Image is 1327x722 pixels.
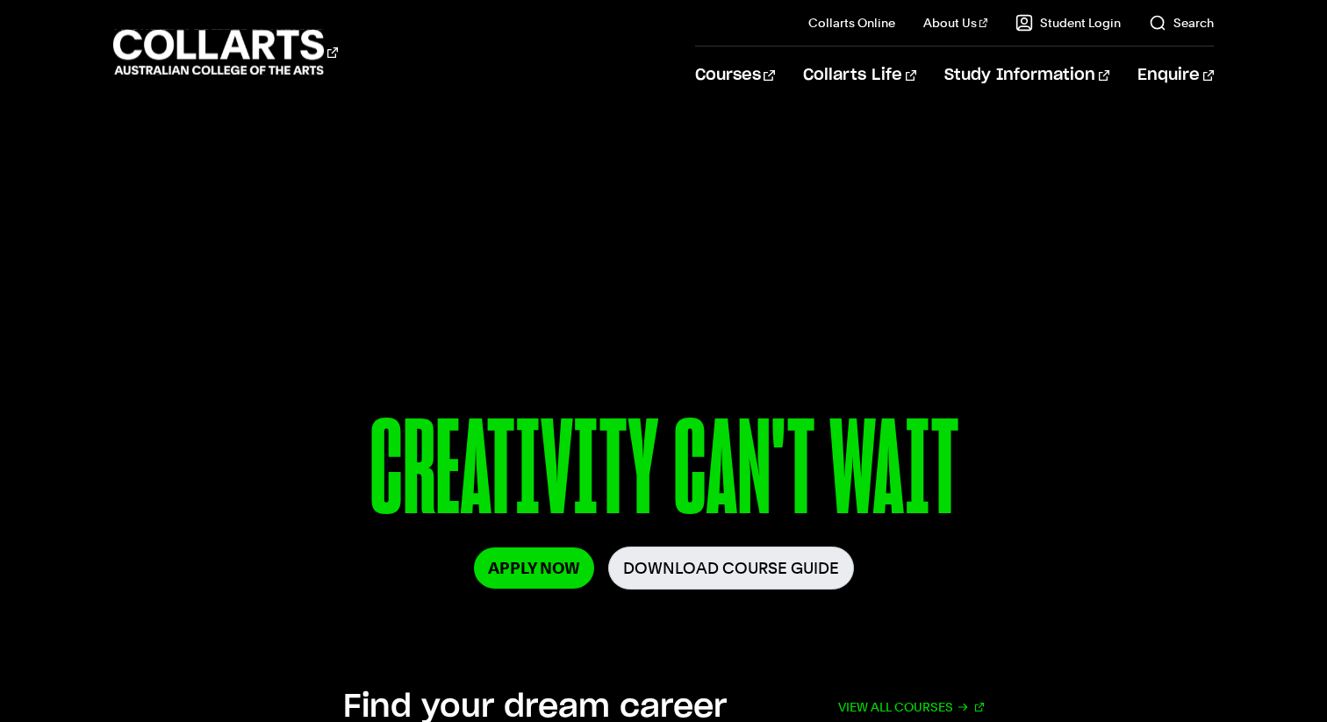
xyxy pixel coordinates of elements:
p: CREATIVITY CAN'T WAIT [145,402,1183,547]
a: Collarts Online [808,14,895,32]
div: Go to homepage [113,27,338,77]
a: Collarts Life [803,46,916,104]
a: Study Information [944,46,1109,104]
a: Courses [695,46,775,104]
a: Download Course Guide [608,547,854,590]
a: About Us [923,14,988,32]
a: Student Login [1015,14,1121,32]
a: Search [1149,14,1214,32]
a: Apply Now [474,547,594,589]
a: Enquire [1137,46,1214,104]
